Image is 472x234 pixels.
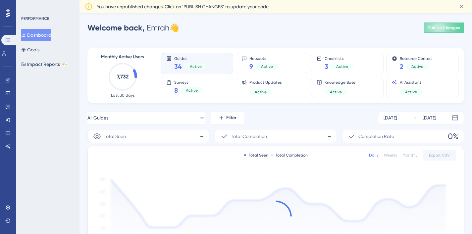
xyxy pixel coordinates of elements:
span: Last 30 days [111,93,134,98]
span: Export CSV [429,153,450,158]
span: 2 [400,62,403,71]
div: Daily [369,153,379,158]
span: Active [261,64,273,69]
button: Filter [211,111,244,124]
text: 7,732 [117,73,129,80]
span: All Guides [87,114,108,122]
span: 3 [325,62,328,71]
span: Publish Changes [428,25,460,30]
div: [DATE] [384,114,397,122]
div: Monthly [402,153,417,158]
button: Impact ReportsBETA [21,58,67,70]
span: - [200,131,204,142]
span: Active [190,64,202,69]
span: You have unpublished changes. Click on ‘PUBLISH CHANGES’ to update your code. [97,3,269,11]
button: Goals [21,44,39,56]
div: Emrah 👋 [87,23,179,33]
span: 9 [249,62,253,71]
span: Surveys [174,80,203,84]
span: 34 [174,62,182,71]
div: [DATE] [423,114,436,122]
span: Hotspots [249,56,278,61]
span: Welcome back, [87,23,145,32]
span: Completion Rate [358,132,394,140]
button: Export CSV [423,150,456,161]
span: AI Assistant [400,80,422,85]
span: Active [255,89,267,95]
span: 0% [448,131,458,142]
div: BETA [61,63,67,66]
span: Guides [174,56,207,61]
span: Product Updates [249,80,282,85]
span: Resource Centers [400,56,432,61]
span: Checklists [325,56,353,61]
div: Total Seen [244,153,268,158]
span: - [327,131,331,142]
div: PERFORMANCE [21,16,49,21]
span: Filter [226,114,236,122]
span: Total Seen [104,132,126,140]
button: All Guides [87,111,205,124]
div: Weekly [384,153,397,158]
span: 8 [174,86,178,95]
span: Monthly Active Users [101,53,144,61]
button: Dashboard [21,29,51,41]
span: Total Completion [231,132,267,140]
span: Active [405,89,417,95]
span: Active [186,88,198,93]
div: Total Completion [271,153,308,158]
button: Publish Changes [424,23,464,33]
span: Knowledge Base [325,80,355,85]
span: Active [336,64,348,69]
span: Active [330,89,342,95]
span: Active [411,64,423,69]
